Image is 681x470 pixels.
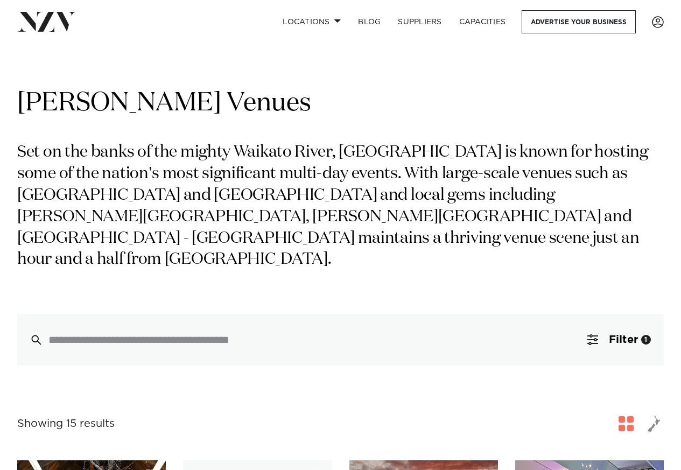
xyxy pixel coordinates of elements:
[522,10,636,33] a: Advertise your business
[451,10,515,33] a: Capacities
[349,10,389,33] a: BLOG
[641,335,651,345] div: 1
[609,334,638,345] span: Filter
[574,314,664,366] button: Filter1
[389,10,450,33] a: SUPPLIERS
[17,416,115,432] div: Showing 15 results
[274,10,349,33] a: Locations
[17,142,664,271] p: Set on the banks of the mighty Waikato River, [GEOGRAPHIC_DATA] is known for hosting some of the ...
[17,87,664,121] h1: [PERSON_NAME] Venues
[17,12,76,31] img: nzv-logo.png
